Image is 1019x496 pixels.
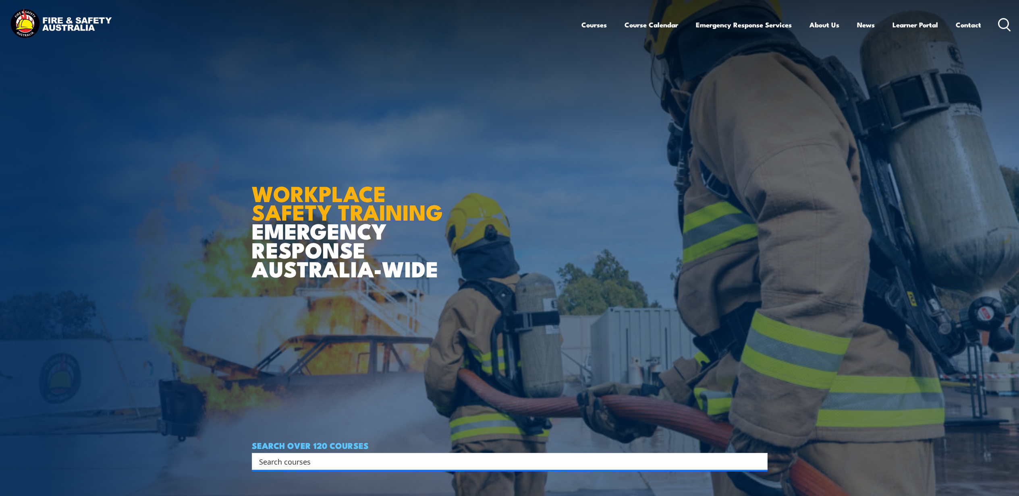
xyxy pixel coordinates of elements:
a: Emergency Response Services [696,14,792,35]
a: Course Calendar [625,14,678,35]
button: Search magnifier button [753,456,765,467]
a: Learner Portal [892,14,938,35]
a: Contact [956,14,981,35]
strong: WORKPLACE SAFETY TRAINING [252,176,443,228]
a: Courses [581,14,607,35]
form: Search form [261,456,751,467]
a: News [857,14,875,35]
a: About Us [809,14,839,35]
h1: EMERGENCY RESPONSE AUSTRALIA-WIDE [252,163,449,278]
input: Search input [259,455,750,467]
h4: SEARCH OVER 120 COURSES [252,441,768,450]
